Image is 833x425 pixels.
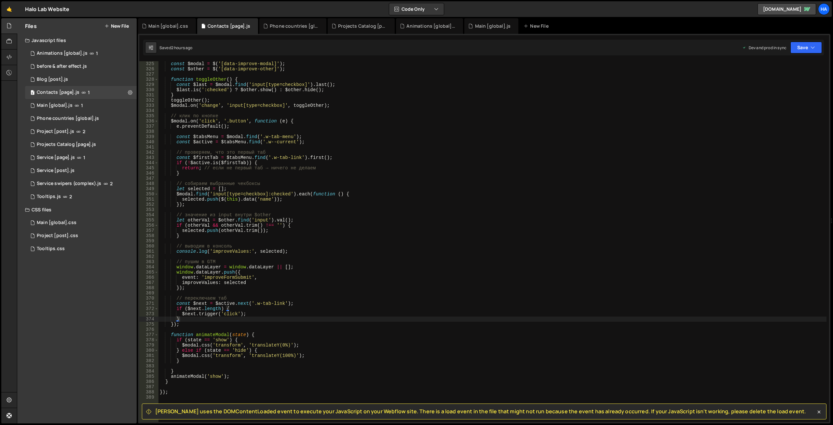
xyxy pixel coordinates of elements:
[524,23,551,29] div: New File
[37,64,87,69] div: before & after effect.js
[139,301,158,306] div: 371
[139,264,158,270] div: 364
[139,327,158,332] div: 376
[37,233,78,239] div: Project [post].css
[139,129,158,134] div: 338
[139,150,158,155] div: 342
[155,408,806,415] span: [PERSON_NAME] uses the DOMContentLoaded event to execute your JavaScript on your Webflow site. Th...
[139,254,158,259] div: 362
[37,155,75,161] div: Service [page].js
[139,207,158,212] div: 353
[406,23,455,29] div: Animations [global].js
[139,98,158,103] div: 332
[17,203,137,216] div: CSS files
[25,5,70,13] div: Halo Lab Website
[139,108,158,113] div: 334
[139,61,158,66] div: 325
[25,125,137,138] div: 826/8916.js
[139,72,158,77] div: 327
[139,317,158,322] div: 374
[139,358,158,363] div: 382
[25,22,37,30] h2: Files
[139,390,158,395] div: 388
[37,90,79,95] div: Contacts [page].js
[25,73,137,86] div: 826/3363.js
[475,23,511,29] div: Main [global].js
[104,23,129,29] button: New File
[25,99,137,112] div: 826/1521.js
[37,220,76,226] div: Main [global].css
[338,23,387,29] div: Projects Catalog [page].js
[139,384,158,390] div: 387
[139,280,158,285] div: 367
[139,223,158,228] div: 356
[139,395,158,400] div: 389
[139,113,158,119] div: 335
[25,86,137,99] div: 826/1551.js
[790,42,822,53] button: Save
[139,259,158,264] div: 363
[139,290,158,296] div: 369
[139,374,158,379] div: 385
[81,103,83,108] span: 1
[139,332,158,337] div: 377
[37,129,74,135] div: Project [post].js
[25,60,137,73] div: 826/19389.js
[25,47,137,60] div: 826/2754.js
[139,197,158,202] div: 351
[139,119,158,124] div: 336
[25,242,137,255] div: 826/18335.css
[139,145,158,150] div: 341
[25,229,137,242] div: 826/9226.css
[37,168,75,174] div: Service [post].js
[25,138,137,151] div: 826/10093.js
[139,202,158,207] div: 352
[139,212,158,218] div: 354
[139,92,158,98] div: 331
[139,348,158,353] div: 380
[139,103,158,108] div: 333
[25,190,137,203] div: 826/18329.js
[83,129,85,134] span: 2
[25,177,137,190] div: 826/8793.js
[17,34,137,47] div: Javascript files
[139,343,158,348] div: 379
[139,353,158,358] div: 381
[139,238,158,244] div: 359
[139,181,158,186] div: 348
[139,285,158,290] div: 368
[139,165,158,171] div: 345
[37,181,101,187] div: Service swipers (complex).js
[139,77,158,82] div: 328
[139,311,158,317] div: 373
[139,337,158,343] div: 378
[139,270,158,275] div: 365
[139,275,158,280] div: 366
[139,322,158,327] div: 375
[25,151,137,164] div: 826/10500.js
[37,50,88,56] div: Animations [global].js
[37,116,99,121] div: Phone countries [global].js
[139,306,158,311] div: 372
[83,155,85,160] span: 1
[139,228,158,233] div: 357
[389,3,444,15] button: Code Only
[139,379,158,384] div: 386
[742,45,786,50] div: Dev and prod in sync
[25,216,137,229] div: 826/3053.css
[25,112,137,125] div: 826/24828.js
[139,186,158,191] div: 349
[31,91,34,96] span: 2
[171,45,193,50] div: 2 hours ago
[818,3,830,15] a: Ha
[37,142,96,148] div: Projects Catalog [page].js
[96,51,98,56] span: 1
[758,3,816,15] a: [DOMAIN_NAME]
[139,87,158,92] div: 330
[139,160,158,165] div: 344
[139,134,158,139] div: 339
[37,194,61,200] div: Tooltips.js
[159,45,193,50] div: Saved
[139,171,158,176] div: 346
